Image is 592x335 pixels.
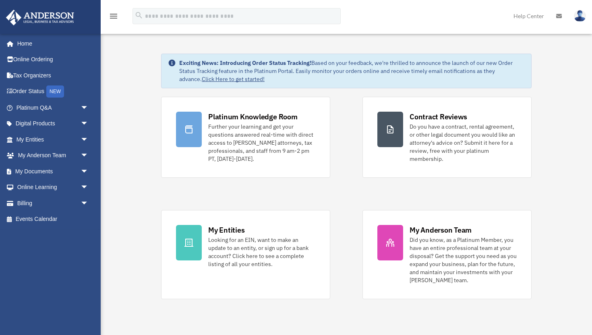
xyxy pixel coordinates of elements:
a: Click Here to get started! [202,75,265,83]
img: User Pic [574,10,586,22]
a: menu [109,14,118,21]
a: Order StatusNEW [6,83,101,100]
strong: Exciting News: Introducing Order Status Tracking! [179,59,311,67]
img: Anderson Advisors Platinum Portal [4,10,77,25]
div: NEW [46,85,64,98]
i: menu [109,11,118,21]
span: arrow_drop_down [81,195,97,212]
a: My Entitiesarrow_drop_down [6,131,101,148]
a: Contract Reviews Do you have a contract, rental agreement, or other legal document you would like... [362,97,532,178]
div: Do you have a contract, rental agreement, or other legal document you would like an attorney's ad... [410,123,517,163]
a: Online Learningarrow_drop_down [6,179,101,196]
a: Platinum Knowledge Room Further your learning and get your questions answered real-time with dire... [161,97,330,178]
div: Contract Reviews [410,112,467,122]
a: Tax Organizers [6,67,101,83]
a: Platinum Q&Aarrow_drop_down [6,100,101,116]
span: arrow_drop_down [81,100,97,116]
div: Platinum Knowledge Room [208,112,298,122]
div: My Anderson Team [410,225,472,235]
a: My Entities Looking for an EIN, want to make an update to an entity, or sign up for a bank accoun... [161,210,330,299]
span: arrow_drop_down [81,163,97,180]
span: arrow_drop_down [81,131,97,148]
a: My Anderson Team Did you know, as a Platinum Member, you have an entire professional team at your... [362,210,532,299]
a: Home [6,35,97,52]
div: Looking for an EIN, want to make an update to an entity, or sign up for a bank account? Click her... [208,236,315,268]
a: Events Calendar [6,211,101,227]
a: Billingarrow_drop_down [6,195,101,211]
span: arrow_drop_down [81,179,97,196]
i: search [135,11,143,20]
div: Further your learning and get your questions answered real-time with direct access to [PERSON_NAM... [208,123,315,163]
span: arrow_drop_down [81,116,97,132]
a: Digital Productsarrow_drop_down [6,116,101,132]
div: Did you know, as a Platinum Member, you have an entire professional team at your disposal? Get th... [410,236,517,284]
div: My Entities [208,225,244,235]
a: My Documentsarrow_drop_down [6,163,101,179]
a: My Anderson Teamarrow_drop_down [6,148,101,164]
span: arrow_drop_down [81,148,97,164]
a: Online Ordering [6,52,101,68]
div: Based on your feedback, we're thrilled to announce the launch of our new Order Status Tracking fe... [179,59,525,83]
